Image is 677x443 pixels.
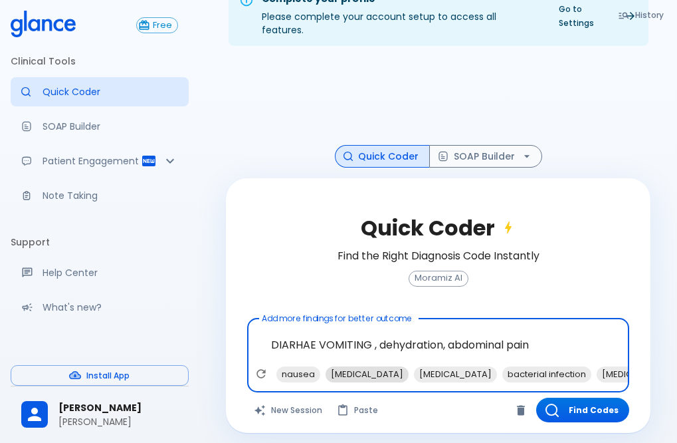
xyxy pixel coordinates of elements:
[247,398,330,422] button: Clears all inputs and results.
[43,301,178,314] p: What's new?
[43,266,178,279] p: Help Center
[11,146,189,176] div: Patient Reports & Referrals
[502,367,591,382] span: bacterial infection
[414,367,497,382] span: [MEDICAL_DATA]
[43,85,178,98] p: Quick Coder
[136,17,189,33] a: Click to view or change your subscription
[11,258,189,287] a: Get help from our support team
[361,216,516,241] h2: Quick Coder
[136,17,178,33] button: Free
[326,367,409,382] span: [MEDICAL_DATA]
[611,5,672,25] button: History
[43,154,141,168] p: Patient Engagement
[330,398,386,422] button: Paste from clipboard
[11,45,189,77] li: Clinical Tools
[409,273,468,283] span: Moramiz AI
[429,145,542,168] button: SOAP Builder
[11,338,189,370] li: Settings
[11,365,189,386] button: Install App
[338,247,539,265] h6: Find the Right Diagnosis Code Instantly
[11,392,189,438] div: [PERSON_NAME][PERSON_NAME]
[536,398,629,422] button: Find Codes
[43,120,178,133] p: SOAP Builder
[276,367,320,382] span: nausea
[256,324,620,366] textarea: DIARHAE VOMITING , dehydration, abdominal pain
[11,226,189,258] li: Support
[58,401,178,415] span: [PERSON_NAME]
[511,400,531,420] button: Clear
[11,293,189,322] div: Recent updates and feature releases
[43,189,178,202] p: Note Taking
[147,21,177,31] span: Free
[11,112,189,141] a: Docugen: Compose a clinical documentation in seconds
[251,364,271,384] button: Refresh suggestions
[58,415,178,428] p: [PERSON_NAME]
[11,181,189,210] a: Advanced note-taking
[335,145,430,168] button: Quick Coder
[11,77,189,106] a: Moramiz: Find ICD10AM codes instantly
